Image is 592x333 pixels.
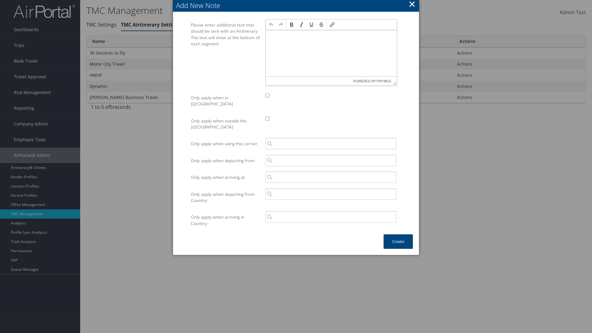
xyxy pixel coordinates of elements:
label: Only apply when departing from Country: [191,188,261,207]
div: Add New Note [176,1,419,10]
iframe: Rich Text Area. Press ALT-F9 for menu. Press ALT-F10 for toolbar. Press ALT-0 for help [266,30,397,76]
label: Only apply when outside the [GEOGRAPHIC_DATA] [191,115,261,133]
div: Redo [276,20,286,29]
label: Only apply when departing from [191,155,261,166]
label: Only apply when in [GEOGRAPHIC_DATA] [191,92,261,110]
div: Underline [307,20,316,29]
span: Powered by [353,77,391,85]
div: Undo [266,20,276,29]
label: Only apply when arriving in Country: [191,211,261,229]
label: Only apply when arriving at [191,171,261,183]
div: Italic [297,20,306,29]
button: Create [384,234,413,249]
a: tinymce [376,79,392,83]
div: Bold [287,20,296,29]
label: Please enter additional text that should be sent with an Airtinerary. This text will show at the ... [191,19,261,50]
label: Only apply when using this carrier [191,138,261,150]
div: Strikethrough [317,20,326,29]
div: Insert/edit link [327,20,337,29]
